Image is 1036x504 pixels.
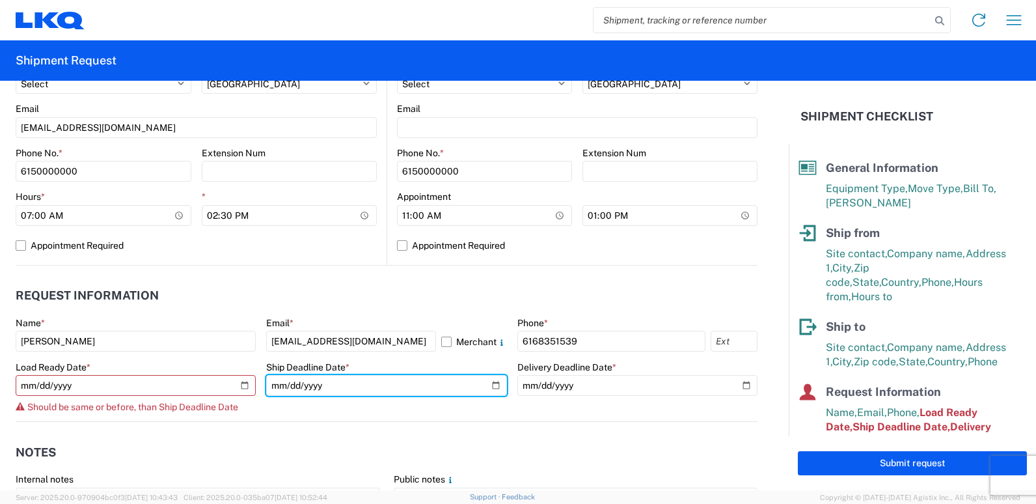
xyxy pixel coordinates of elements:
[826,385,941,399] span: Request Information
[16,446,56,459] h2: Notes
[826,197,911,209] span: [PERSON_NAME]
[711,331,757,352] input: Ext
[397,191,451,203] label: Appointment
[593,8,931,33] input: Shipment, tracking or reference number
[470,493,502,501] a: Support
[887,406,920,419] span: Phone,
[927,356,968,368] span: Country,
[852,276,881,288] span: State,
[887,341,966,354] span: Company name,
[826,247,887,260] span: Site contact,
[921,276,954,288] span: Phone,
[582,147,646,159] label: Extension Num
[16,473,74,485] label: Internal notes
[517,317,548,329] label: Phone
[202,147,266,159] label: Extension Num
[857,406,887,419] span: Email,
[16,494,178,501] span: Server: 2025.20.0-970904bc0f3
[16,191,45,203] label: Hours
[854,356,899,368] span: Zip code,
[16,147,62,159] label: Phone No.
[881,276,921,288] span: Country,
[899,356,927,368] span: State,
[275,494,327,501] span: [DATE] 10:52:44
[125,494,178,501] span: [DATE] 10:43:43
[184,494,327,501] span: Client: 2025.20.0-035ba07
[27,402,238,412] span: Should be same or before, than Ship Deadline Date
[826,406,857,419] span: Name,
[800,109,933,124] h2: Shipment Checklist
[798,451,1027,475] button: Submit request
[16,53,116,68] h2: Shipment Request
[963,182,996,195] span: Bill To,
[517,361,616,373] label: Delivery Deadline Date
[826,341,887,354] span: Site contact,
[826,161,938,175] span: General Information
[394,473,456,485] label: Public notes
[16,317,45,329] label: Name
[502,493,535,501] a: Feedback
[851,290,892,303] span: Hours to
[397,235,757,256] label: Appointment Required
[266,361,349,373] label: Ship Deadline Date
[16,235,377,256] label: Appointment Required
[968,356,998,368] span: Phone
[441,331,507,352] label: Merchant
[832,356,854,368] span: City,
[908,182,963,195] span: Move Type,
[832,262,854,274] span: City,
[826,226,880,240] span: Ship from
[397,103,420,115] label: Email
[397,147,444,159] label: Phone No.
[887,247,966,260] span: Company name,
[826,320,866,333] span: Ship to
[826,182,908,195] span: Equipment Type,
[266,317,293,329] label: Email
[16,103,39,115] label: Email
[820,492,1020,503] span: Copyright © [DATE]-[DATE] Agistix Inc., All Rights Reserved
[852,421,950,433] span: Ship Deadline Date,
[16,289,159,302] h2: Request Information
[16,361,90,373] label: Load Ready Date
